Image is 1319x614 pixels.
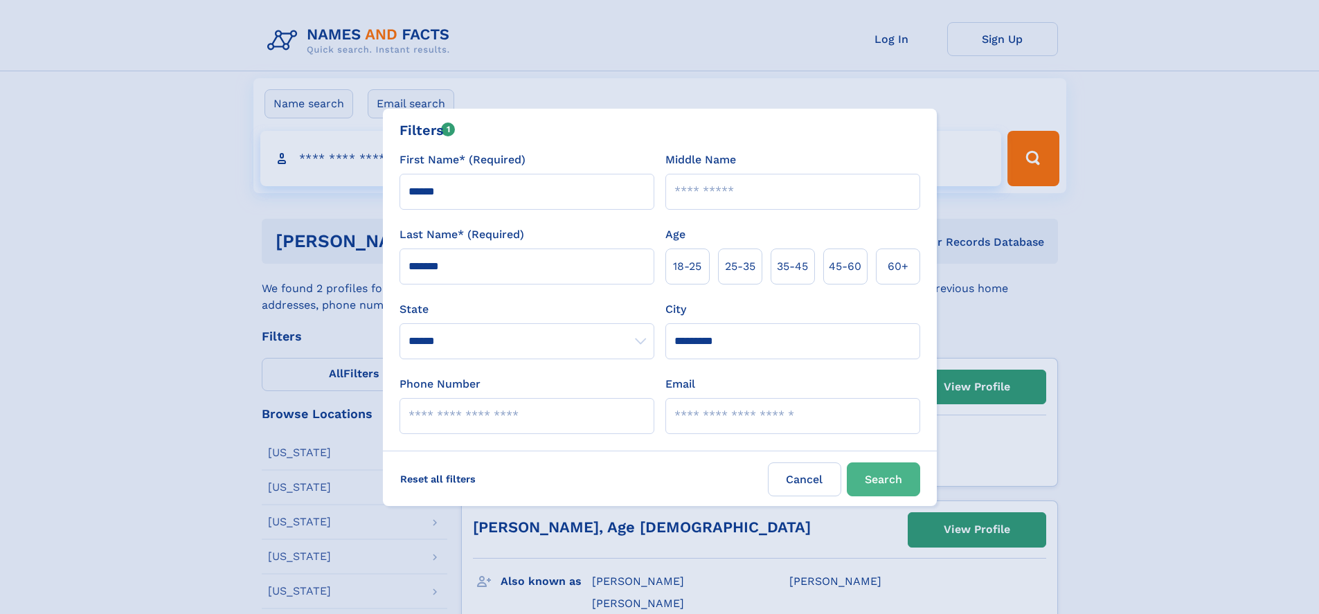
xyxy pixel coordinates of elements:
label: First Name* (Required) [400,152,526,168]
button: Search [847,462,920,496]
span: 35‑45 [777,258,808,275]
span: 25‑35 [725,258,755,275]
span: 18‑25 [673,258,701,275]
span: 60+ [888,258,908,275]
label: Middle Name [665,152,736,168]
div: Filters [400,120,456,141]
label: Reset all filters [391,462,485,496]
label: City [665,301,686,318]
label: Email [665,376,695,392]
label: State [400,301,654,318]
label: Last Name* (Required) [400,226,524,243]
label: Age [665,226,685,243]
span: 45‑60 [829,258,861,275]
label: Cancel [768,462,841,496]
label: Phone Number [400,376,481,392]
